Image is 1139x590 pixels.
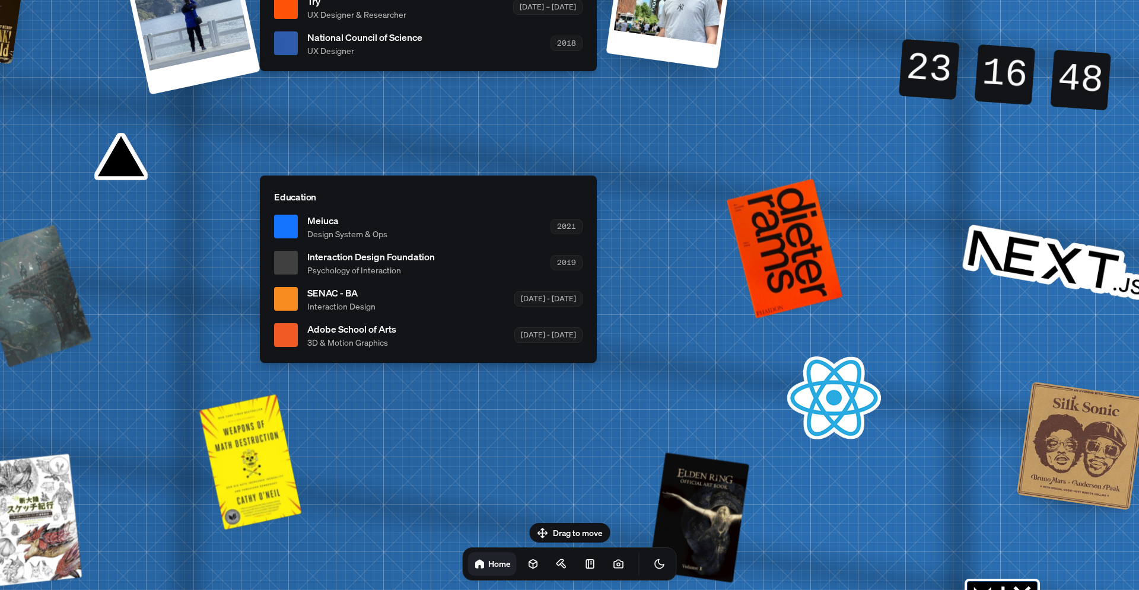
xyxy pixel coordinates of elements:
span: Interaction Design Foundation [307,250,435,264]
span: SENAC - BA [307,286,376,300]
div: [DATE] - [DATE] [514,327,583,342]
span: Meiuca [307,213,387,228]
span: UX Designer [307,44,422,57]
span: 3D & Motion Graphics [307,336,396,349]
div: 2019 [551,255,583,270]
span: National Council of Science [307,30,422,44]
a: Home [468,552,517,576]
button: Toggle Theme [648,552,672,576]
p: Education [274,190,583,204]
h1: Home [488,558,511,569]
span: Design System & Ops [307,228,387,240]
div: [DATE] - [DATE] [514,291,583,306]
div: 2018 [551,36,583,50]
span: Adobe School of Arts [307,322,396,336]
div: 2021 [551,219,583,234]
span: UX Designer & Researcher [307,8,406,21]
span: Interaction Design [307,300,376,312]
span: Psychology of Interaction [307,264,435,276]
